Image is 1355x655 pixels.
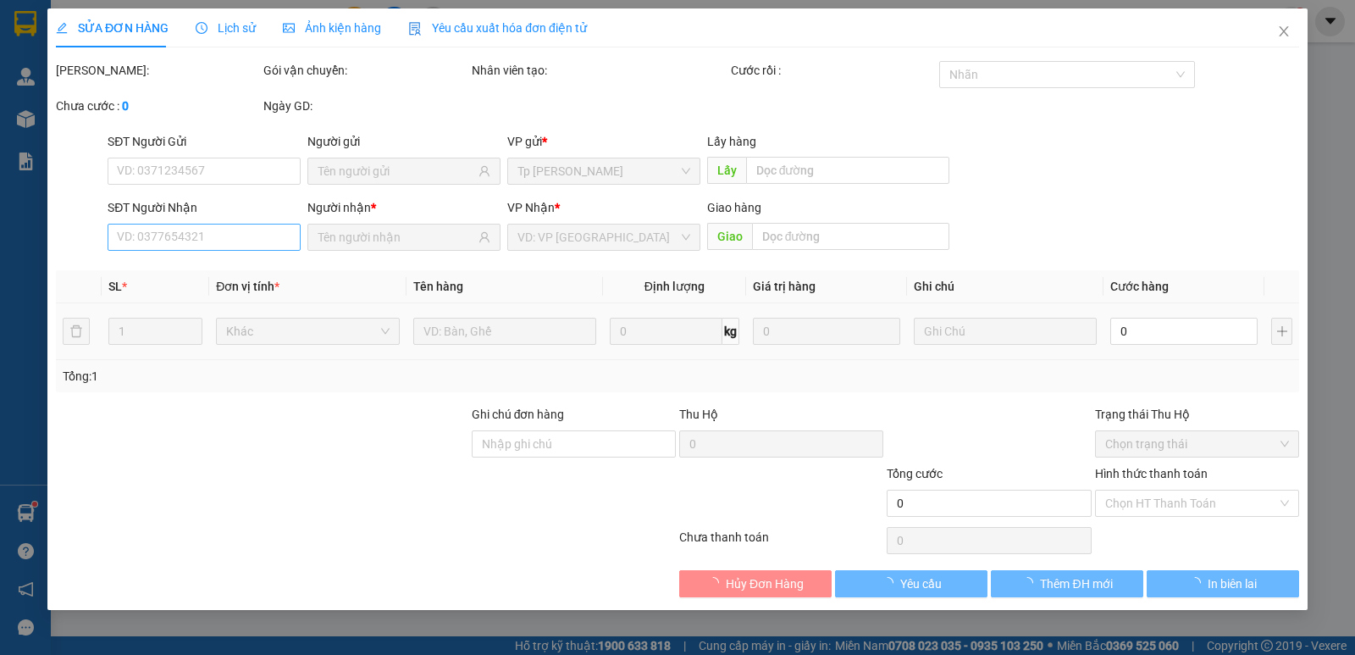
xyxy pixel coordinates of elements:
[1260,8,1308,56] button: Close
[307,132,501,151] div: Người gửi
[56,97,260,115] div: Chưa cước :
[263,61,467,80] div: Gói vận chuyển:
[1277,25,1291,38] span: close
[283,22,295,34] span: picture
[108,198,301,217] div: SĐT Người Nhận
[1021,577,1040,589] span: loading
[507,201,555,214] span: VP Nhận
[226,319,389,344] span: Khác
[56,22,68,34] span: edit
[63,367,524,386] div: Tổng: 1
[752,223,950,250] input: Dọc đường
[56,21,169,35] span: SỬA ĐƠN HÀNG
[835,570,987,597] button: Yêu cầu
[472,408,565,421] label: Ghi chú đơn hàng
[677,528,885,558] div: Chưa thanh toán
[914,318,1097,345] input: Ghi Chú
[122,99,129,113] b: 0
[707,135,756,148] span: Lấy hàng
[1208,575,1257,593] span: In biên lai
[1095,405,1299,424] div: Trạng thái Thu Hộ
[142,64,233,78] b: [DOMAIN_NAME]
[707,201,761,214] span: Giao hàng
[1095,467,1208,480] label: Hình thức thanh toán
[1189,577,1208,589] span: loading
[707,577,726,589] span: loading
[196,22,207,34] span: clock-circle
[644,280,705,293] span: Định lượng
[991,570,1143,597] button: Thêm ĐH mới
[746,157,950,184] input: Dọc đường
[517,158,690,184] span: Tp Hồ Chí Minh
[753,280,816,293] span: Giá trị hàng
[196,21,256,35] span: Lịch sử
[882,577,900,589] span: loading
[104,25,168,104] b: Gửi khách hàng
[722,318,739,345] span: kg
[472,430,676,458] input: Ghi chú đơn hàng
[1040,575,1112,593] span: Thêm ĐH mới
[263,97,467,115] div: Ngày GD:
[108,132,301,151] div: SĐT Người Gửi
[63,318,90,345] button: delete
[472,61,728,80] div: Nhân viên tạo:
[283,21,381,35] span: Ảnh kiện hàng
[726,575,804,593] span: Hủy Đơn Hàng
[507,132,700,151] div: VP gửi
[907,270,1103,303] th: Ghi chú
[1105,431,1289,457] span: Chọn trạng thái
[707,223,752,250] span: Giao
[707,157,746,184] span: Lấy
[900,575,942,593] span: Yêu cầu
[56,61,260,80] div: [PERSON_NAME]:
[478,231,490,243] span: user
[413,318,596,345] input: VD: Bàn, Ghế
[413,280,463,293] span: Tên hàng
[318,228,475,247] input: Tên người nhận
[1147,570,1299,597] button: In biên lai
[1271,318,1292,345] button: plus
[679,570,832,597] button: Hủy Đơn Hàng
[731,61,935,80] div: Cước rồi :
[307,198,501,217] div: Người nhận
[408,21,587,35] span: Yêu cầu xuất hóa đơn điện tử
[108,280,122,293] span: SL
[1110,280,1169,293] span: Cước hàng
[478,165,490,177] span: user
[21,109,96,189] b: [PERSON_NAME]
[318,162,475,180] input: Tên người gửi
[408,22,422,36] img: icon
[142,80,233,102] li: (c) 2017
[184,21,224,62] img: logo.jpg
[887,467,943,480] span: Tổng cước
[753,318,900,345] input: 0
[216,280,279,293] span: Đơn vị tính
[679,408,718,421] span: Thu Hộ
